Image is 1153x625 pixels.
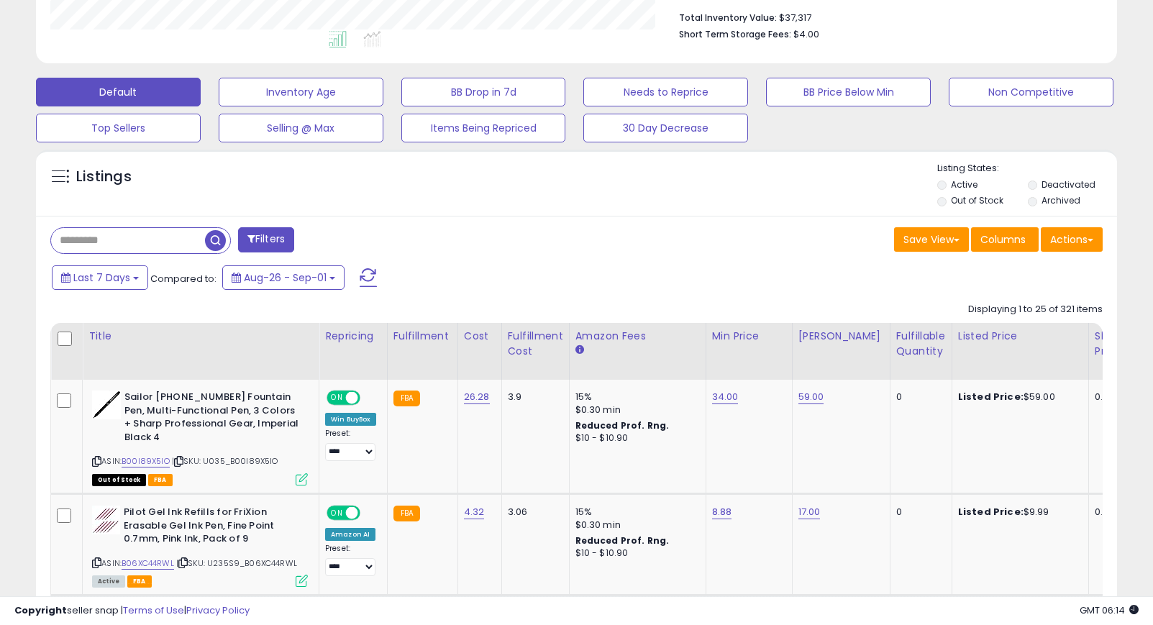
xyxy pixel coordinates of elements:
[401,78,566,106] button: BB Drop in 7d
[575,519,695,532] div: $0.30 min
[244,270,327,285] span: Aug-26 - Sep-01
[575,391,695,403] div: 15%
[92,391,308,484] div: ASIN:
[679,28,791,40] b: Short Term Storage Fees:
[508,329,563,359] div: Fulfillment Cost
[894,227,969,252] button: Save View
[766,78,931,106] button: BB Price Below Min
[148,474,173,486] span: FBA
[712,505,732,519] a: 8.88
[464,390,490,404] a: 26.28
[949,78,1113,106] button: Non Competitive
[896,329,946,359] div: Fulfillable Quantity
[712,329,786,344] div: Min Price
[798,390,824,404] a: 59.00
[958,390,1024,403] b: Listed Price:
[186,603,250,617] a: Privacy Policy
[393,506,420,521] small: FBA
[980,232,1026,247] span: Columns
[1080,603,1139,617] span: 2025-09-9 06:14 GMT
[36,78,201,106] button: Default
[508,506,558,519] div: 3.06
[679,8,1092,25] li: $37,317
[798,505,821,519] a: 17.00
[36,114,201,142] button: Top Sellers
[92,474,146,486] span: All listings that are currently out of stock and unavailable for purchase on Amazon
[679,12,777,24] b: Total Inventory Value:
[958,506,1077,519] div: $9.99
[464,505,485,519] a: 4.32
[127,575,152,588] span: FBA
[92,391,121,419] img: 41fSJoSDZZL._SL40_.jpg
[328,507,346,519] span: ON
[325,544,376,576] div: Preset:
[358,392,381,404] span: OFF
[1095,391,1118,403] div: 0.00
[92,575,125,588] span: All listings currently available for purchase on Amazon
[958,505,1024,519] b: Listed Price:
[508,391,558,403] div: 3.9
[896,391,941,403] div: 0
[1041,227,1103,252] button: Actions
[951,194,1003,206] label: Out of Stock
[73,270,130,285] span: Last 7 Days
[793,27,819,41] span: $4.00
[1095,506,1118,519] div: 0.00
[575,419,670,432] b: Reduced Prof. Rng.
[150,272,217,286] span: Compared to:
[575,534,670,547] b: Reduced Prof. Rng.
[958,391,1077,403] div: $59.00
[76,167,132,187] h5: Listings
[583,78,748,106] button: Needs to Reprice
[575,432,695,444] div: $10 - $10.90
[122,557,174,570] a: B06XC44RWL
[219,78,383,106] button: Inventory Age
[176,557,297,569] span: | SKU: U235S9_B06XC44RWL
[1042,178,1095,191] label: Deactivated
[401,114,566,142] button: Items Being Repriced
[464,329,496,344] div: Cost
[583,114,748,142] button: 30 Day Decrease
[14,603,67,617] strong: Copyright
[575,403,695,416] div: $0.30 min
[1042,194,1080,206] label: Archived
[88,329,313,344] div: Title
[712,390,739,404] a: 34.00
[951,178,977,191] label: Active
[958,329,1083,344] div: Listed Price
[14,604,250,618] div: seller snap | |
[896,506,941,519] div: 0
[92,506,120,534] img: 410XfMIxGgL._SL40_.jpg
[124,391,299,447] b: Sailor [PHONE_NUMBER] Fountain Pen, Multi-Functional Pen, 3 Colors + Sharp Professional Gear, Imp...
[325,413,376,426] div: Win BuyBox
[325,329,381,344] div: Repricing
[325,429,376,461] div: Preset:
[122,455,170,467] a: B00I89X5IO
[325,528,375,541] div: Amazon AI
[393,329,452,344] div: Fulfillment
[575,344,584,357] small: Amazon Fees.
[798,329,884,344] div: [PERSON_NAME]
[575,547,695,560] div: $10 - $10.90
[968,303,1103,316] div: Displaying 1 to 25 of 321 items
[123,603,184,617] a: Terms of Use
[52,265,148,290] button: Last 7 Days
[219,114,383,142] button: Selling @ Max
[575,506,695,519] div: 15%
[124,506,298,549] b: Pilot Gel Ink Refills for FriXion Erasable Gel Ink Pen, Fine Point 0.7mm, Pink Ink, Pack of 9
[238,227,294,252] button: Filters
[328,392,346,404] span: ON
[971,227,1039,252] button: Columns
[222,265,345,290] button: Aug-26 - Sep-01
[937,162,1117,175] p: Listing States:
[172,455,278,467] span: | SKU: U035_B00I89X5IO
[393,391,420,406] small: FBA
[575,329,700,344] div: Amazon Fees
[358,507,381,519] span: OFF
[1095,329,1124,359] div: Ship Price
